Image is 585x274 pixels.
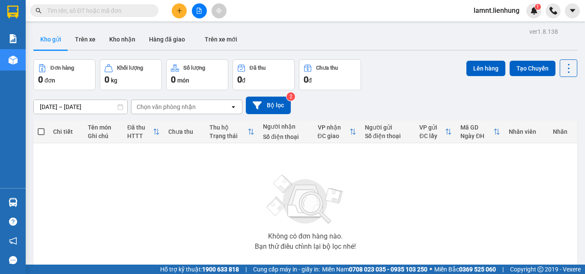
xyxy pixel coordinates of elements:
[456,121,504,143] th: Toggle SortBy
[242,77,245,84] span: đ
[88,124,119,131] div: Tên món
[47,6,148,15] input: Tìm tên, số ĐT hoặc mã đơn
[460,133,493,139] div: Ngày ĐH
[230,103,237,110] svg: open
[313,121,361,143] th: Toggle SortBy
[209,133,248,139] div: Trạng thái
[459,266,496,273] strong: 0369 525 060
[365,133,411,139] div: Số điện thoại
[434,265,496,274] span: Miền Bắc
[502,265,504,274] span: |
[510,61,555,76] button: Tạo Chuyến
[177,77,189,84] span: món
[299,59,361,90] button: Chưa thu0đ
[233,59,295,90] button: Đã thu0đ
[509,128,544,135] div: Nhân viên
[9,56,18,65] img: warehouse-icon
[253,265,320,274] span: Cung cấp máy in - giấy in:
[171,74,176,85] span: 0
[51,65,74,71] div: Đơn hàng
[460,124,493,131] div: Mã GD
[263,133,309,140] div: Số điện thoại
[250,65,266,71] div: Đã thu
[104,74,109,85] span: 0
[415,121,456,143] th: Toggle SortBy
[9,256,17,264] span: message
[466,61,505,76] button: Lên hàng
[137,103,196,111] div: Chọn văn phòng nhận
[142,29,192,50] button: Hàng đã giao
[322,265,427,274] span: Miền Nam
[127,133,153,139] div: HTTT
[9,198,18,207] img: warehouse-icon
[263,170,348,230] img: svg+xml;base64,PHN2ZyBjbGFzcz0ibGlzdC1wbHVnX19zdmciIHhtbG5zPSJodHRwOi8vd3d3LnczLm9yZy8yMDAwL3N2Zy...
[205,36,237,43] span: Trên xe mới
[287,92,295,101] sup: 2
[549,7,557,15] img: phone-icon
[212,3,227,18] button: aim
[166,59,228,90] button: Số lượng0món
[38,74,43,85] span: 0
[36,8,42,14] span: search
[245,265,247,274] span: |
[467,5,526,16] span: lamnt.lienhung
[530,7,538,15] img: icon-new-feature
[196,8,202,14] span: file-add
[111,77,117,84] span: kg
[316,65,338,71] div: Chưa thu
[183,65,205,71] div: Số lượng
[9,218,17,226] span: question-circle
[102,29,142,50] button: Kho nhận
[45,77,55,84] span: đơn
[209,124,248,131] div: Thu hộ
[268,233,343,240] div: Không có đơn hàng nào.
[202,266,239,273] strong: 1900 633 818
[117,65,143,71] div: Khối lượng
[419,133,445,139] div: ĐC lấy
[318,124,350,131] div: VP nhận
[537,266,543,272] span: copyright
[349,266,427,273] strong: 0708 023 035 - 0935 103 250
[172,3,187,18] button: plus
[205,121,259,143] th: Toggle SortBy
[127,124,153,131] div: Đã thu
[33,29,68,50] button: Kho gửi
[263,123,309,130] div: Người nhận
[53,128,79,135] div: Chi tiết
[365,124,411,131] div: Người gửi
[88,133,119,139] div: Ghi chú
[68,29,102,50] button: Trên xe
[553,128,573,135] div: Nhãn
[430,268,432,271] span: ⚪️
[565,3,580,18] button: caret-down
[255,243,356,250] div: Bạn thử điều chỉnh lại bộ lọc nhé!
[304,74,308,85] span: 0
[569,7,576,15] span: caret-down
[33,59,96,90] button: Đơn hàng0đơn
[9,237,17,245] span: notification
[123,121,164,143] th: Toggle SortBy
[529,27,558,36] div: ver 1.8.138
[168,128,201,135] div: Chưa thu
[176,8,182,14] span: plus
[34,100,127,114] input: Select a date range.
[192,3,207,18] button: file-add
[9,34,18,43] img: solution-icon
[216,8,222,14] span: aim
[419,124,445,131] div: VP gửi
[237,74,242,85] span: 0
[536,4,539,10] span: 1
[100,59,162,90] button: Khối lượng0kg
[308,77,312,84] span: đ
[7,6,18,18] img: logo-vxr
[318,133,350,139] div: ĐC giao
[535,4,541,10] sup: 1
[160,265,239,274] span: Hỗ trợ kỹ thuật:
[246,97,291,114] button: Bộ lọc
